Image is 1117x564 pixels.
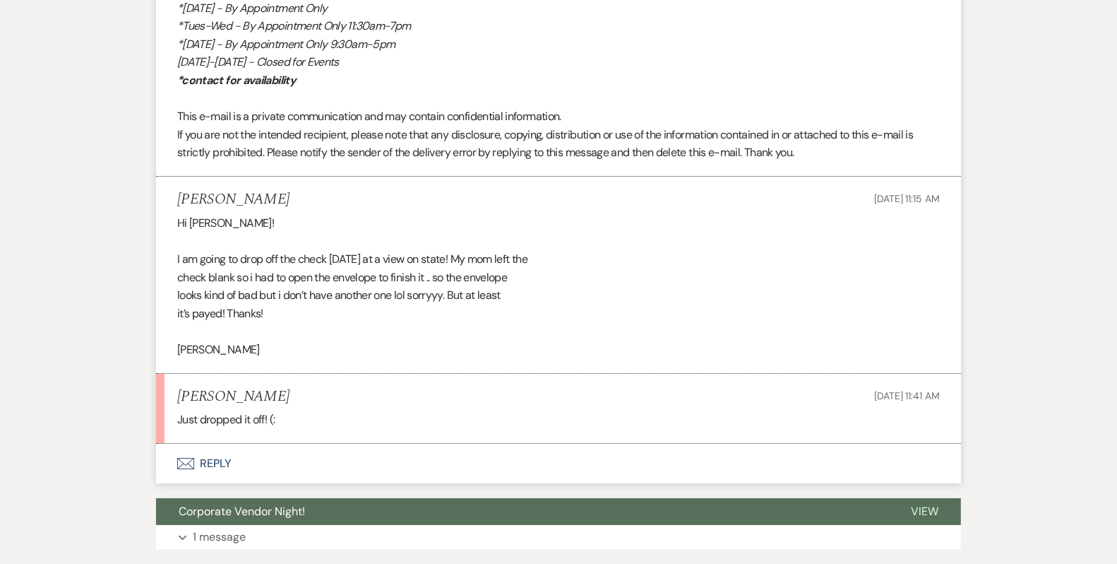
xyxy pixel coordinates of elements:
em: *[DATE] - By Appointment Only 9:30am-5pm [177,37,395,52]
span: [DATE] 11:41 AM [874,389,940,402]
em: *contact for availability [177,73,296,88]
button: 1 message [156,525,961,549]
button: Corporate Vendor Night! [156,498,888,525]
div: Hi [PERSON_NAME]! I am going to drop off the check [DATE] at a view on state! My mom left the che... [177,214,940,359]
h5: [PERSON_NAME] [177,388,289,406]
h5: [PERSON_NAME] [177,191,289,208]
em: [DATE]-[DATE] - Closed for Events [177,54,339,69]
em: *Tues-Wed - By Appointment Only 11:30am-7pm [177,18,410,33]
span: [DATE] 11:15 AM [874,192,940,205]
p: If you are not the intended recipient, please note that any disclosure, copying, distribution or ... [177,126,940,162]
p: This e-mail is a private communication and may contain confidential information. [177,107,940,126]
em: *[DATE] - By Appointment Only [177,1,327,16]
span: View [911,504,938,519]
div: Just dropped it off! (: [177,411,940,429]
button: View [888,498,961,525]
p: 1 message [193,528,246,546]
button: Reply [156,444,961,483]
span: Corporate Vendor Night! [179,504,305,519]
